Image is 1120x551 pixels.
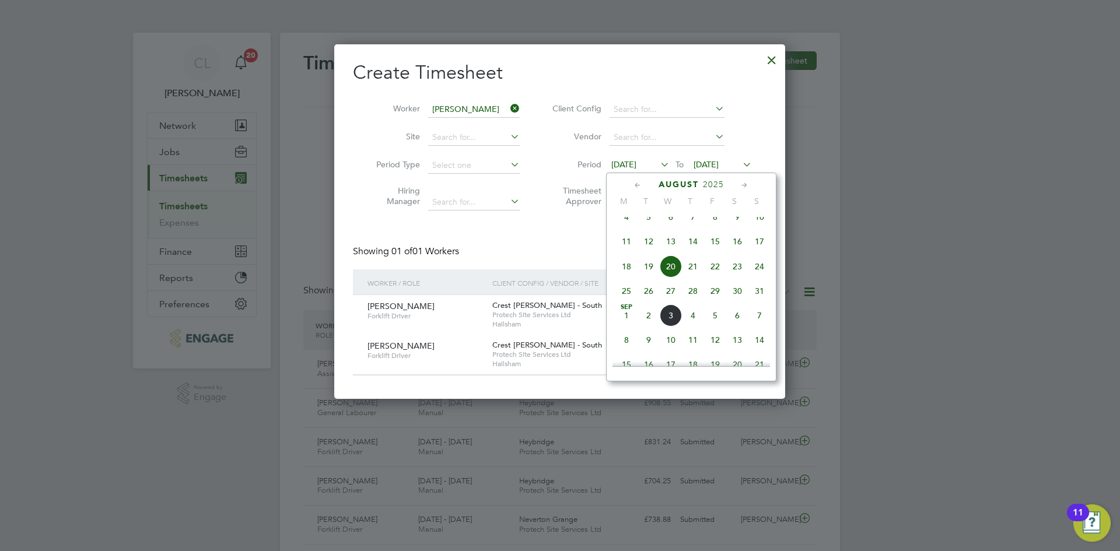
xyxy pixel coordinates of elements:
span: 19 [704,353,726,375]
div: Client Config / Vendor / Site [489,269,677,296]
span: 21 [748,353,771,375]
span: 11 [615,230,638,252]
span: Crest [PERSON_NAME] - South [492,300,602,310]
span: 14 [682,230,704,252]
label: Worker [367,103,420,114]
span: 3 [660,304,682,327]
span: F [701,196,723,206]
span: Forklift Driver [367,351,484,360]
span: 12 [638,230,660,252]
span: 7 [748,304,771,327]
input: Search for... [428,194,520,210]
span: Hailsham [492,359,674,368]
span: 27 [660,280,682,302]
label: Timesheet Approver [549,185,601,206]
span: Forklift Driver [367,311,484,321]
label: Hiring Manager [367,185,420,206]
input: Search for... [610,101,724,118]
span: 25 [615,280,638,302]
span: T [679,196,701,206]
span: 21 [682,255,704,278]
span: 13 [726,329,748,351]
span: 2 [638,304,660,327]
span: 16 [638,353,660,375]
span: 17 [748,230,771,252]
span: 8 [704,206,726,228]
span: 15 [615,353,638,375]
input: Search for... [428,129,520,146]
span: 9 [726,206,748,228]
span: 19 [638,255,660,278]
span: [PERSON_NAME] [367,341,435,351]
button: Open Resource Center, 11 new notifications [1073,504,1111,542]
span: [DATE] [694,159,719,170]
span: Hailsham [492,320,674,329]
label: Vendor [549,131,601,142]
span: 7 [682,206,704,228]
span: Sep [615,304,638,310]
span: W [657,196,679,206]
h2: Create Timesheet [353,61,766,85]
label: Period [549,159,601,170]
span: S [745,196,768,206]
span: T [635,196,657,206]
span: Crest [PERSON_NAME] - South [492,340,602,350]
span: 28 [682,280,704,302]
span: 8 [615,329,638,351]
span: 23 [726,255,748,278]
span: 17 [660,353,682,375]
label: Period Type [367,159,420,170]
span: 29 [704,280,726,302]
span: S [723,196,745,206]
label: Client Config [549,103,601,114]
span: 9 [638,329,660,351]
span: Protech Site Services Ltd [492,350,674,359]
input: Search for... [610,129,724,146]
span: 01 Workers [391,245,459,257]
span: [DATE] [611,159,636,170]
input: Search for... [428,101,520,118]
span: 26 [638,280,660,302]
span: 16 [726,230,748,252]
span: 24 [748,255,771,278]
span: 10 [660,329,682,351]
span: 14 [748,329,771,351]
span: August [659,180,699,189]
span: 20 [660,255,682,278]
span: 01 of [391,245,412,257]
input: Select one [428,157,520,174]
span: 15 [704,230,726,252]
div: 11 [1073,513,1083,528]
div: Showing [353,245,461,258]
span: 30 [726,280,748,302]
span: 6 [726,304,748,327]
span: 4 [682,304,704,327]
span: 5 [704,304,726,327]
span: 10 [748,206,771,228]
span: [PERSON_NAME] [367,301,435,311]
span: 11 [682,329,704,351]
div: Worker / Role [365,269,489,296]
span: 1 [615,304,638,327]
span: 18 [615,255,638,278]
span: 6 [660,206,682,228]
span: Protech Site Services Ltd [492,310,674,320]
span: 4 [615,206,638,228]
span: 5 [638,206,660,228]
span: 22 [704,255,726,278]
span: 12 [704,329,726,351]
span: 13 [660,230,682,252]
span: 18 [682,353,704,375]
span: 2025 [703,180,724,189]
span: 20 [726,353,748,375]
span: To [672,157,687,172]
span: M [612,196,635,206]
label: Site [367,131,420,142]
span: 31 [748,280,771,302]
